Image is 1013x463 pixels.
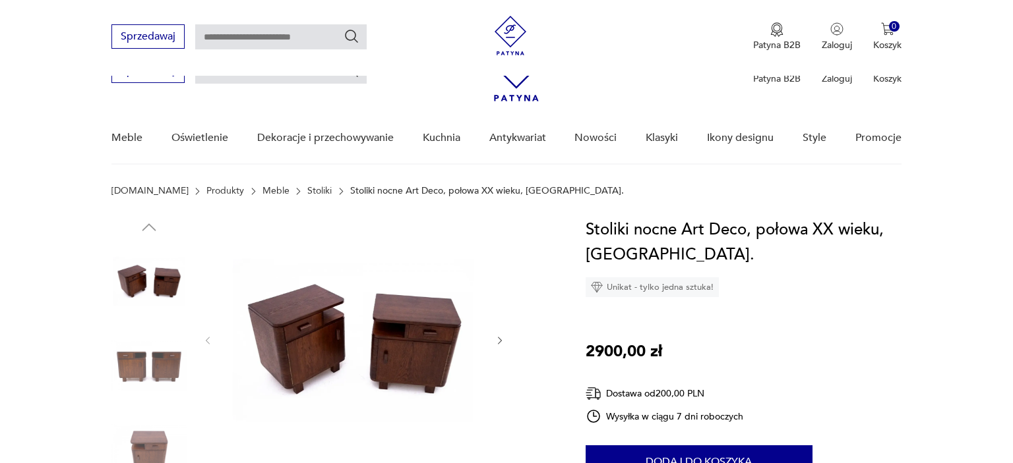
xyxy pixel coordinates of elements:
[753,72,801,85] p: Patyna B2B
[111,113,142,163] a: Meble
[753,22,801,51] button: Patyna B2B
[586,339,662,364] p: 2900,00 zł
[423,113,460,163] a: Kuchnia
[822,39,852,51] p: Zaloguj
[770,22,783,37] img: Ikona medalu
[206,186,244,196] a: Produkty
[171,113,228,163] a: Oświetlenie
[111,328,187,403] img: Zdjęcie produktu Stoliki nocne Art Deco, połowa XX wieku, Polska.
[344,28,359,44] button: Szukaj
[350,186,624,196] p: Stoliki nocne Art Deco, połowa XX wieku, [GEOGRAPHIC_DATA].
[586,277,719,297] div: Unikat - tylko jedna sztuka!
[889,21,900,32] div: 0
[830,22,844,36] img: Ikonka użytkownika
[111,33,185,42] a: Sprzedawaj
[489,113,546,163] a: Antykwariat
[257,113,394,163] a: Dekoracje i przechowywanie
[307,186,332,196] a: Stoliki
[855,113,902,163] a: Promocje
[707,113,774,163] a: Ikony designu
[111,244,187,319] img: Zdjęcie produktu Stoliki nocne Art Deco, połowa XX wieku, Polska.
[646,113,678,163] a: Klasyki
[822,72,852,85] p: Zaloguj
[753,39,801,51] p: Patyna B2B
[111,67,185,76] a: Sprzedawaj
[491,16,530,55] img: Patyna - sklep z meblami i dekoracjami vintage
[803,113,826,163] a: Style
[262,186,290,196] a: Meble
[881,22,894,36] img: Ikona koszyka
[227,217,481,461] img: Zdjęcie produktu Stoliki nocne Art Deco, połowa XX wieku, Polska.
[586,385,744,402] div: Dostawa od 200,00 PLN
[591,281,603,293] img: Ikona diamentu
[586,385,601,402] img: Ikona dostawy
[111,24,185,49] button: Sprzedawaj
[753,22,801,51] a: Ikona medaluPatyna B2B
[873,72,902,85] p: Koszyk
[822,22,852,51] button: Zaloguj
[574,113,617,163] a: Nowości
[873,39,902,51] p: Koszyk
[111,186,189,196] a: [DOMAIN_NAME]
[586,408,744,424] div: Wysyłka w ciągu 7 dni roboczych
[873,22,902,51] button: 0Koszyk
[586,217,902,267] h1: Stoliki nocne Art Deco, połowa XX wieku, [GEOGRAPHIC_DATA].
